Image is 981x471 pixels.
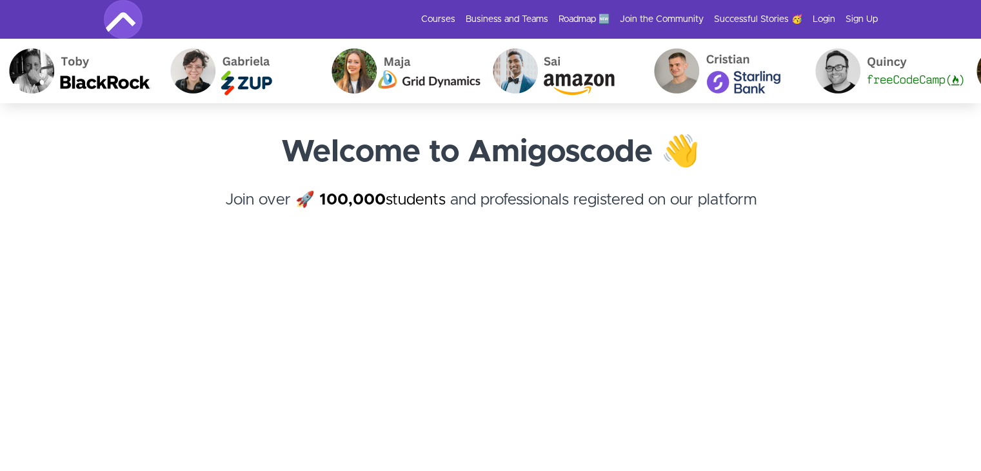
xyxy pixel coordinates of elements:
[559,13,609,26] a: Roadmap 🆕
[637,39,798,103] img: Cristian
[154,39,315,103] img: Gabriela
[813,13,835,26] a: Login
[798,39,960,103] img: Quincy
[620,13,704,26] a: Join the Community
[476,39,637,103] img: Sai
[104,188,878,235] h4: Join over 🚀 and professionals registered on our platform
[421,13,455,26] a: Courses
[846,13,878,26] a: Sign Up
[319,192,386,208] strong: 100,000
[281,137,700,168] strong: Welcome to Amigoscode 👋
[315,39,476,103] img: Maja
[466,13,548,26] a: Business and Teams
[319,192,446,208] a: 100,000students
[714,13,802,26] a: Successful Stories 🥳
